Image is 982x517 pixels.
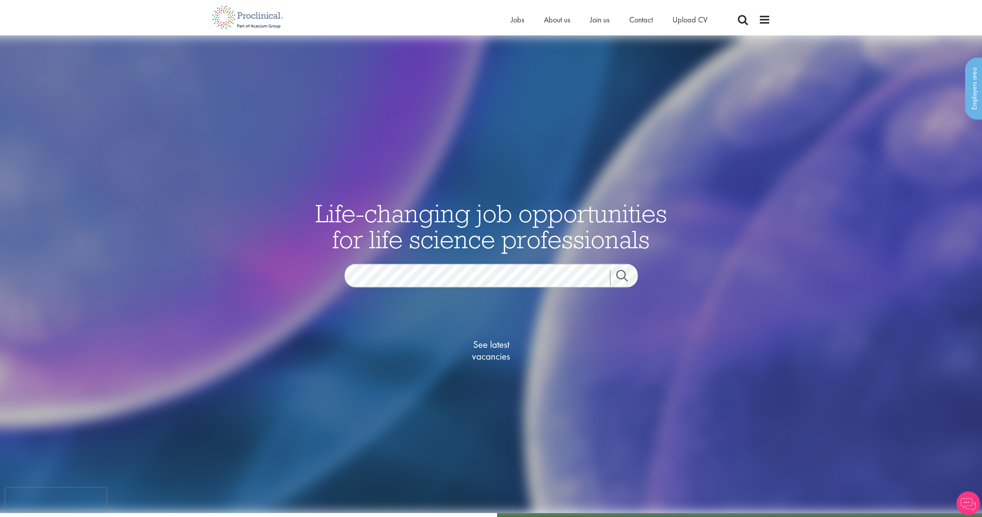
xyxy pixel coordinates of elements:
[544,15,570,25] a: About us
[452,338,531,362] span: See latest vacancies
[511,15,524,25] a: Jobs
[315,197,667,255] span: Life-changing job opportunities for life science professionals
[956,491,980,515] img: Chatbot
[6,488,106,511] iframe: reCAPTCHA
[590,15,610,25] a: Join us
[629,15,653,25] a: Contact
[452,307,531,393] a: See latestvacancies
[672,15,707,25] a: Upload CV
[610,270,644,285] a: Job search submit button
